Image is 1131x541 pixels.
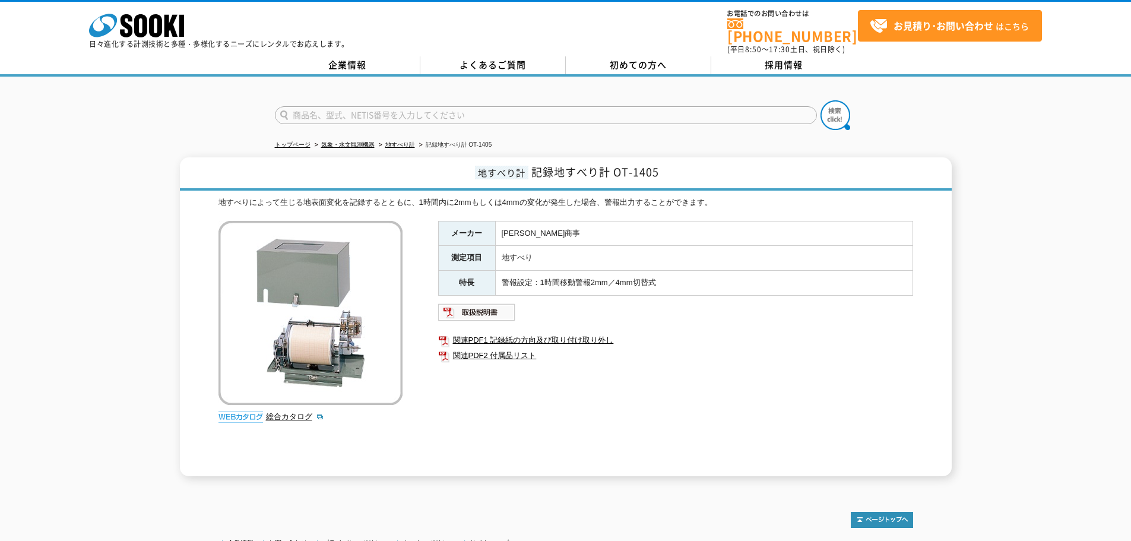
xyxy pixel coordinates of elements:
[610,58,667,71] span: 初めての方へ
[385,141,415,148] a: 地すべり計
[438,303,516,322] img: 取扱説明書
[727,44,845,55] span: (平日 ～ 土日、祝日除く)
[711,56,857,74] a: 採用情報
[870,17,1029,35] span: はこちら
[858,10,1042,42] a: お見積り･お問い合わせはこちら
[851,512,913,528] img: トップページへ
[218,221,403,405] img: 記録地すべり計 OT-1405
[417,139,492,151] li: 記録地すべり計 OT-1405
[438,246,495,271] th: 測定項目
[820,100,850,130] img: btn_search.png
[727,10,858,17] span: お電話でのお問い合わせは
[495,221,913,246] td: [PERSON_NAME]商事
[218,197,913,209] div: 地すべりによって生じる地表面変化を記録するとともに、1時間内に2mmもしくは4mmの変化が発生した場合、警報出力することができます。
[438,271,495,296] th: 特長
[438,311,516,319] a: 取扱説明書
[275,56,420,74] a: 企業情報
[275,141,311,148] a: トップページ
[727,18,858,43] a: [PHONE_NUMBER]
[531,164,659,180] span: 記録地すべり計 OT-1405
[89,40,349,48] p: 日々進化する計測技術と多種・多様化するニーズにレンタルでお応えします。
[438,348,913,363] a: 関連PDF2 付属品リスト
[769,44,790,55] span: 17:30
[475,166,528,179] span: 地すべり計
[495,246,913,271] td: 地すべり
[495,271,913,296] td: 警報設定：1時間移動警報2mm／4mm切替式
[321,141,375,148] a: 気象・水文観測機器
[894,18,993,33] strong: お見積り･お問い合わせ
[218,411,263,423] img: webカタログ
[438,221,495,246] th: メーカー
[275,106,817,124] input: 商品名、型式、NETIS番号を入力してください
[420,56,566,74] a: よくあるご質問
[566,56,711,74] a: 初めての方へ
[745,44,762,55] span: 8:50
[438,333,913,348] a: 関連PDF1 記録紙の方向及び取り付け取り外し
[266,412,324,421] a: 総合カタログ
